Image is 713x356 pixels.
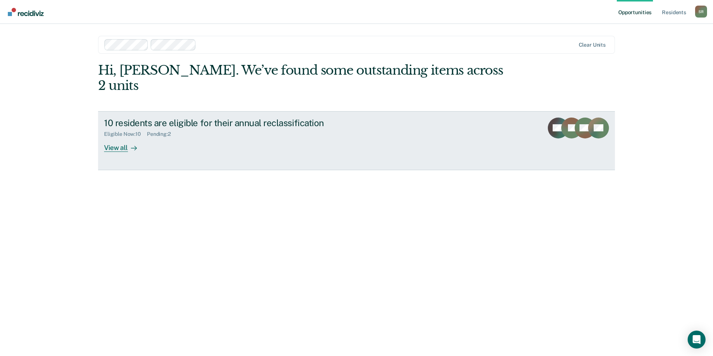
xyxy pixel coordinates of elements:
[8,8,44,16] img: Recidiviz
[579,42,606,48] div: Clear units
[104,131,147,137] div: Eligible Now : 10
[695,6,707,18] button: Profile dropdown button
[104,137,146,152] div: View all
[147,131,177,137] div: Pending : 2
[688,331,706,349] div: Open Intercom Messenger
[695,6,707,18] div: S R
[104,118,366,128] div: 10 residents are eligible for their annual reclassification
[98,111,615,170] a: 10 residents are eligible for their annual reclassificationEligible Now:10Pending:2View all
[98,63,512,93] div: Hi, [PERSON_NAME]. We’ve found some outstanding items across 2 units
